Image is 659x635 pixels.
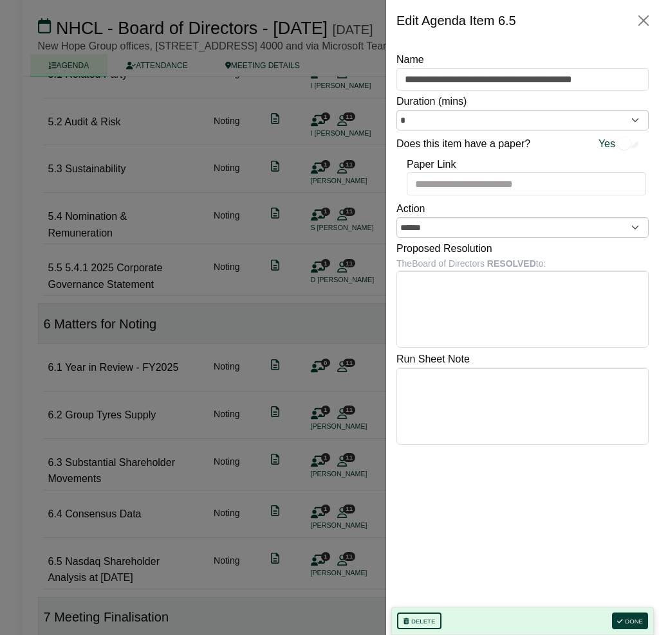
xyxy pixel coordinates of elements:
[396,136,530,152] label: Does this item have a paper?
[612,613,648,629] button: Done
[396,240,492,257] label: Proposed Resolution
[396,201,425,217] label: Action
[396,351,470,368] label: Run Sheet Note
[396,93,467,110] label: Duration (mins)
[396,256,649,271] div: The Board of Directors to:
[397,613,441,629] button: Delete
[396,10,516,31] div: Edit Agenda Item 6.5
[396,51,424,68] label: Name
[633,10,654,31] button: Close
[599,136,615,152] span: Yes
[487,258,536,269] b: RESOLVED
[407,156,456,173] label: Paper Link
